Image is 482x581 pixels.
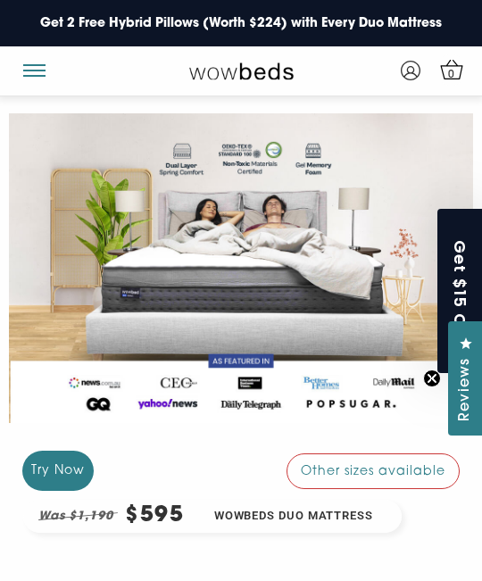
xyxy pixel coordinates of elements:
em: Was $1,190 [38,505,118,527]
button: Close teaser [423,369,441,387]
span: 0 [443,66,461,84]
div: $595 [125,505,185,527]
img: Wow Beds Logo [189,62,294,79]
a: Get 2 Free Hybrid Pillows (Worth $224) with Every Duo Mattress [13,10,469,37]
div: Get $15 OffClose teaser [437,209,482,373]
div: Try Now [22,451,94,491]
a: Try Now Other sizes available Was $1,190 $595 Wowbeds Duo Mattress [9,94,473,547]
span: Reviews [454,358,478,421]
div: Other sizes available [287,453,460,489]
div: Wowbeds Duo Mattress [199,500,401,532]
span: Get $15 Off [450,239,472,342]
a: 0 [436,54,467,86]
